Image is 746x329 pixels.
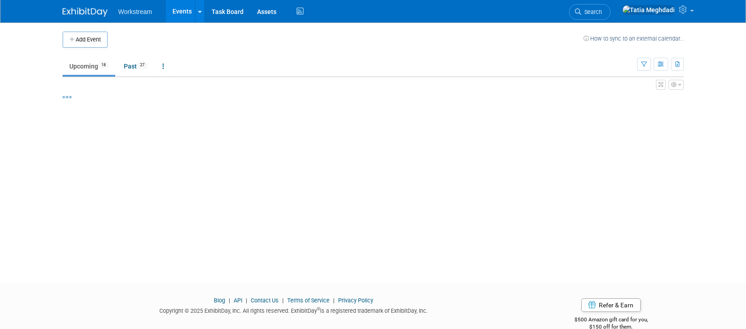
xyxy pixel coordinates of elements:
[63,8,108,17] img: ExhibitDay
[331,297,337,304] span: |
[234,297,242,304] a: API
[581,9,602,15] span: Search
[63,96,72,98] img: loading...
[280,297,286,304] span: |
[583,35,684,42] a: How to sync to an external calendar...
[317,306,320,311] sup: ®
[244,297,249,304] span: |
[214,297,225,304] a: Blog
[251,297,279,304] a: Contact Us
[118,8,152,15] span: Workstream
[63,32,108,48] button: Add Event
[581,298,641,312] a: Refer & Earn
[117,58,154,75] a: Past27
[622,5,675,15] img: Tatia Meghdadi
[63,58,115,75] a: Upcoming18
[63,305,525,315] div: Copyright © 2025 ExhibitDay, Inc. All rights reserved. ExhibitDay is a registered trademark of Ex...
[137,62,147,69] span: 27
[287,297,330,304] a: Terms of Service
[338,297,373,304] a: Privacy Policy
[569,4,610,20] a: Search
[99,62,109,69] span: 18
[226,297,232,304] span: |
